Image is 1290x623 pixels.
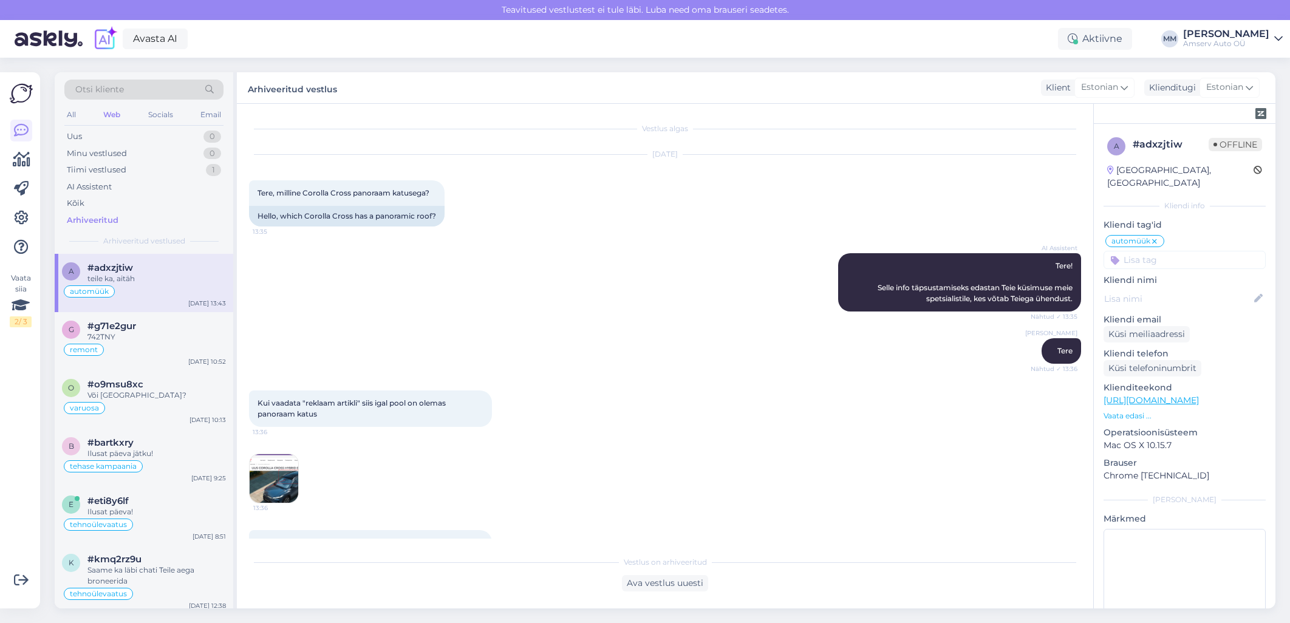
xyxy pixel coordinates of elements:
[193,532,226,541] div: [DATE] 8:51
[10,273,32,327] div: Vaata siia
[1104,457,1266,469] p: Brauser
[1114,141,1119,151] span: a
[64,107,78,123] div: All
[87,565,226,587] div: Saame ka läbi chati Teile aega broneerida
[206,164,221,176] div: 1
[249,123,1081,134] div: Vestlus algas
[1183,29,1269,39] div: [PERSON_NAME]
[253,227,298,236] span: 13:35
[258,538,467,558] span: aga kui lähen tellimisel, siis [PERSON_NAME] ole vüimalik [PERSON_NAME]
[258,398,448,418] span: Kui vaadata "reklaam artikli" siis igal pool on olemas panoraam katus
[1104,200,1266,211] div: Kliendi info
[253,427,298,437] span: 13:36
[87,554,142,565] span: #kmq2rz9u
[1104,439,1266,452] p: Mac OS X 10.15.7
[87,262,133,273] span: #adxzjtiw
[1161,30,1178,47] div: MM
[1031,364,1077,373] span: Nähtud ✓ 13:36
[70,288,109,295] span: automüük
[1104,381,1266,394] p: Klienditeekond
[1032,243,1077,253] span: AI Assistent
[1104,512,1266,525] p: Märkmed
[68,383,74,392] span: o
[123,29,188,49] a: Avasta AI
[189,601,226,610] div: [DATE] 12:38
[87,506,226,517] div: Ilusat päeva!
[1206,81,1243,94] span: Estonian
[69,558,74,567] span: k
[1104,494,1266,505] div: [PERSON_NAME]
[67,148,127,160] div: Minu vestlused
[101,107,123,123] div: Web
[10,316,32,327] div: 2 / 3
[87,390,226,401] div: Või [GEOGRAPHIC_DATA]?
[1111,237,1150,245] span: automüük
[1183,39,1269,49] div: Amserv Auto OÜ
[249,149,1081,160] div: [DATE]
[70,463,137,470] span: tehase kampaania
[191,474,226,483] div: [DATE] 9:25
[75,83,124,96] span: Otsi kliente
[1104,219,1266,231] p: Kliendi tag'id
[87,321,136,332] span: #g71e2gur
[203,148,221,160] div: 0
[1057,346,1073,355] span: Tere
[1104,313,1266,326] p: Kliendi email
[1104,274,1266,287] p: Kliendi nimi
[1144,81,1196,94] div: Klienditugi
[1107,164,1254,189] div: [GEOGRAPHIC_DATA], [GEOGRAPHIC_DATA]
[70,521,127,528] span: tehnoülevaatus
[10,82,33,105] img: Askly Logo
[87,448,226,459] div: Ilusat päeva jätku!
[1104,292,1252,305] input: Lisa nimi
[188,299,226,308] div: [DATE] 13:43
[1104,360,1201,376] div: Küsi telefoninumbrit
[69,441,74,451] span: b
[87,379,143,390] span: #o9msu8xc
[87,273,226,284] div: teile ka, aitäh
[1104,410,1266,421] p: Vaata edasi ...
[1183,29,1283,49] a: [PERSON_NAME]Amserv Auto OÜ
[69,325,74,334] span: g
[1031,312,1077,321] span: Nähtud ✓ 13:35
[188,357,226,366] div: [DATE] 10:52
[1025,329,1077,338] span: [PERSON_NAME]
[1041,81,1071,94] div: Klient
[1104,251,1266,269] input: Lisa tag
[249,206,445,226] div: Hello, which Corolla Cross has a panoramic roof?
[1209,138,1262,151] span: Offline
[1133,137,1209,152] div: # adxzjtiw
[87,437,134,448] span: #bartkxry
[1255,108,1266,119] img: zendesk
[624,557,707,568] span: Vestlus on arhiveeritud
[1104,347,1266,360] p: Kliendi telefon
[69,267,74,276] span: a
[1104,326,1190,342] div: Küsi meiliaadressi
[70,404,99,412] span: varuosa
[198,107,224,123] div: Email
[69,500,73,509] span: e
[67,181,112,193] div: AI Assistent
[67,197,84,209] div: Kõik
[67,164,126,176] div: Tiimi vestlused
[103,236,185,247] span: Arhiveeritud vestlused
[622,575,708,591] div: Ava vestlus uuesti
[1104,469,1266,482] p: Chrome [TECHNICAL_ID]
[1081,81,1118,94] span: Estonian
[1104,395,1199,406] a: [URL][DOMAIN_NAME]
[67,131,82,143] div: Uus
[146,107,176,123] div: Socials
[92,26,118,52] img: explore-ai
[189,415,226,424] div: [DATE] 10:13
[87,495,129,506] span: #eti8y6lf
[250,454,298,503] img: Attachment
[1104,426,1266,439] p: Operatsioonisüsteem
[253,503,299,512] span: 13:36
[67,214,118,226] div: Arhiveeritud
[70,346,98,353] span: remont
[1058,28,1132,50] div: Aktiivne
[87,332,226,342] div: 742TNY
[70,590,127,597] span: tehnoülevaatus
[258,188,429,197] span: Tere, milline Corolla Cross panoraam katusega?
[248,80,337,96] label: Arhiveeritud vestlus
